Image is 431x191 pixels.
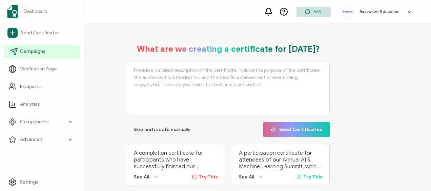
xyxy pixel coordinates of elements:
[24,8,47,15] span: Dashboard
[239,174,254,180] span: See All
[4,25,80,41] a: Send Certificates
[313,9,322,14] span: 80%
[239,150,323,170] p: A participation certificate for attendees of our Annual AI & Machine Learning Summit, which broug...
[134,127,190,132] span: Skip and create manually
[4,80,80,93] a: Recipients
[20,101,40,108] span: Analytics
[20,48,45,55] span: Campaigns
[20,119,48,125] span: Components
[397,158,431,191] iframe: Chat Widget
[4,98,80,111] a: Analytics
[263,122,330,137] button: Send Certificates
[360,9,399,14] h5: Bayswater Education
[303,174,323,180] span: Try This
[21,29,59,36] span: Send Certificates
[127,122,197,137] button: Skip and create manually
[271,127,322,132] span: Send Certificates
[4,62,80,76] a: Verification Page
[4,175,80,189] a: Settings
[134,174,149,180] span: See All
[134,150,218,170] p: A completion certificate for participants who have successfully finished our ‘Advanced Digital Ma...
[20,83,42,90] span: Recipients
[4,45,80,58] a: Campaigns
[7,5,18,18] img: sertifier-logomark-colored.svg
[199,174,218,180] span: Try This
[20,66,57,72] span: Verification Page
[343,10,353,13] img: e421b917-46e4-4ebc-81ec-125abdc7015c.png
[20,179,38,186] span: Settings
[137,44,320,54] h1: What are we creating a certificate for [DATE]?
[20,136,42,143] span: Advanced
[4,2,80,21] a: Dashboard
